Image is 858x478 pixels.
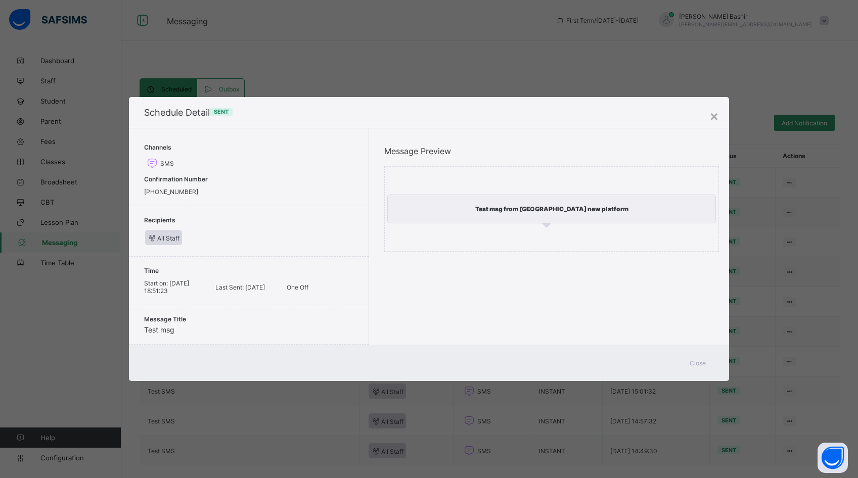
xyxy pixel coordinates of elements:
span: Confirmation Number [144,175,208,183]
button: Open asap [818,443,848,473]
span: Recipients [144,216,175,224]
div: [PHONE_NUMBER] [144,188,353,196]
span: Schedule Detail [144,107,714,118]
span: SMS [160,160,174,167]
span: Start on: [144,279,168,287]
i: SMS Channel [145,157,159,169]
span: Time [144,267,159,274]
span: Close [690,359,706,367]
span: [DATE] [215,283,265,291]
span: Sent [214,108,229,115]
span: Message Title [144,315,353,323]
div: Test msg from [GEOGRAPHIC_DATA] new platform [387,195,716,223]
span: Last Sent: [215,283,244,291]
span: [DATE] 18:51:23 [144,279,189,295]
span: All Staff [148,233,180,242]
div: × [709,107,719,124]
span: Message Preview [384,146,719,156]
span: Test msg [144,325,174,334]
span: One Off [287,283,308,291]
span: Channels [144,144,171,151]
